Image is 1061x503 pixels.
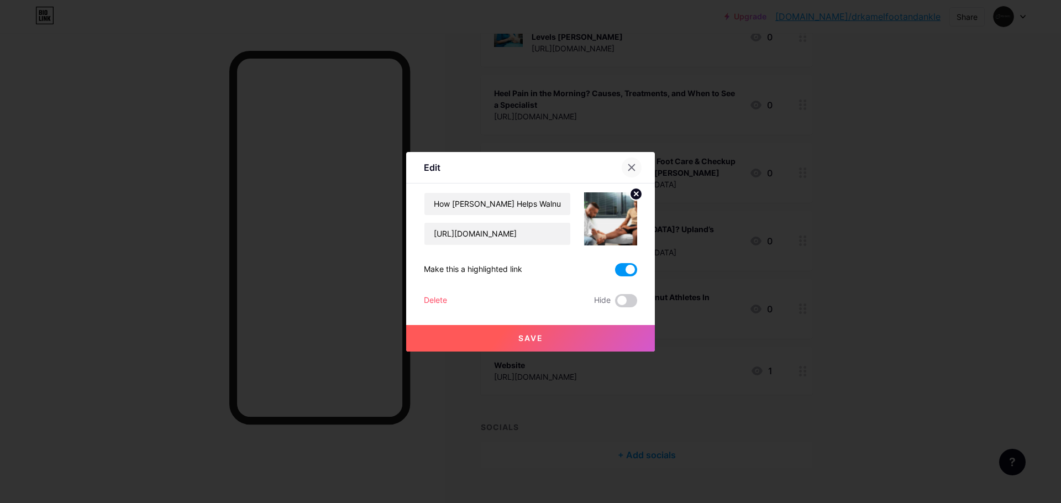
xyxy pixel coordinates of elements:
[594,294,611,307] span: Hide
[424,294,447,307] div: Delete
[424,263,522,276] div: Make this a highlighted link
[584,192,637,245] img: link_thumbnail
[424,223,570,245] input: URL
[406,325,655,352] button: Save
[518,333,543,343] span: Save
[424,161,440,174] div: Edit
[424,193,570,215] input: Title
